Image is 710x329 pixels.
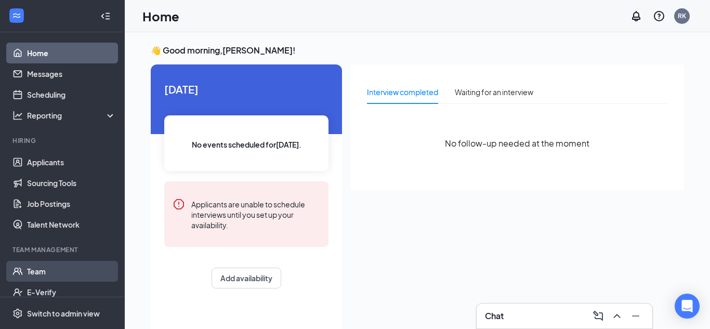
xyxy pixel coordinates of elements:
[630,10,642,22] svg: Notifications
[445,137,589,150] span: No follow-up needed at the moment
[678,11,686,20] div: RK
[627,308,644,324] button: Minimize
[151,45,684,56] h3: 👋 Good morning, [PERSON_NAME] !
[27,282,116,302] a: E-Verify
[12,308,23,319] svg: Settings
[590,308,607,324] button: ComposeMessage
[100,11,111,21] svg: Collapse
[212,268,281,288] button: Add availability
[27,43,116,63] a: Home
[173,198,185,210] svg: Error
[12,110,23,121] svg: Analysis
[27,214,116,235] a: Talent Network
[192,139,301,150] span: No events scheduled for [DATE] .
[27,110,116,121] div: Reporting
[367,86,438,98] div: Interview completed
[11,10,22,21] svg: WorkstreamLogo
[164,81,328,97] span: [DATE]
[27,84,116,105] a: Scheduling
[12,245,114,254] div: Team Management
[27,152,116,173] a: Applicants
[455,86,533,98] div: Waiting for an interview
[27,193,116,214] a: Job Postings
[609,308,625,324] button: ChevronUp
[191,198,320,230] div: Applicants are unable to schedule interviews until you set up your availability.
[27,63,116,84] a: Messages
[12,136,114,145] div: Hiring
[675,294,700,319] div: Open Intercom Messenger
[653,10,665,22] svg: QuestionInfo
[27,308,100,319] div: Switch to admin view
[27,261,116,282] a: Team
[27,173,116,193] a: Sourcing Tools
[485,310,504,322] h3: Chat
[629,310,642,322] svg: Minimize
[611,310,623,322] svg: ChevronUp
[142,7,179,25] h1: Home
[592,310,604,322] svg: ComposeMessage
